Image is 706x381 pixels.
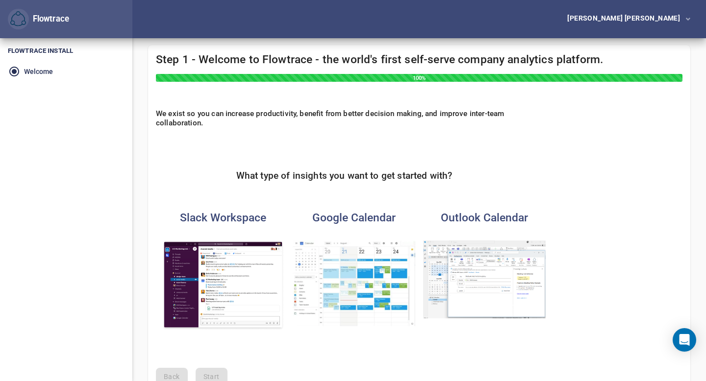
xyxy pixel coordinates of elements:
[156,109,532,127] h6: We exist so you can increase productivity, benefit from better decision making, and improve inter...
[156,74,682,82] div: 100%
[29,13,69,25] div: Flowtrace
[8,9,29,30] button: Flowtrace
[8,9,69,30] div: Flowtrace
[293,211,415,224] h4: Google Calendar
[423,240,546,319] img: Outlook Calendar analytics
[162,240,284,331] img: Slack Workspace analytics
[417,205,552,325] button: Outlook CalendarOutlook Calendar analytics
[567,15,684,22] div: [PERSON_NAME] [PERSON_NAME]
[156,205,290,336] button: Slack WorkspaceSlack Workspace analytics
[673,328,696,352] div: Open Intercom Messenger
[423,211,546,224] h4: Outlook Calendar
[293,240,415,326] img: Google Calendar analytics
[162,211,284,224] h4: Slack Workspace
[10,11,26,27] img: Flowtrace
[236,170,453,182] h5: What type of insights you want to get started with?
[156,53,682,82] h4: Step 1 - Welcome to Flowtrace - the world's first self-serve company analytics platform.
[552,10,698,28] button: [PERSON_NAME] [PERSON_NAME]
[287,205,421,332] button: Google CalendarGoogle Calendar analytics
